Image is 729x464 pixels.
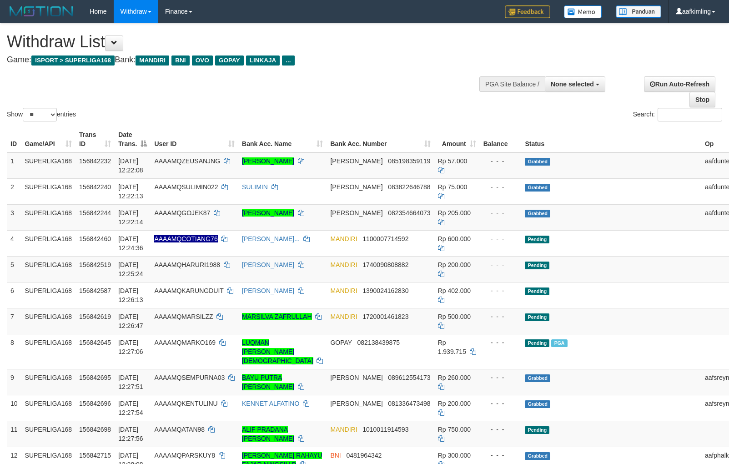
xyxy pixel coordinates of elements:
span: Pending [525,287,549,295]
th: Date Trans.: activate to sort column descending [115,126,151,152]
a: MARSILVA ZAFRULLAH [242,313,312,320]
span: Copy 1390024162830 to clipboard [362,287,408,294]
span: Rp 600.000 [438,235,471,242]
span: GOPAY [215,55,244,66]
span: Copy 089612554173 to clipboard [388,374,430,381]
span: [PERSON_NAME] [330,209,382,217]
span: AAAAMQKARUNGDUIT [154,287,223,294]
span: MANDIRI [330,313,357,320]
span: Rp 750.000 [438,426,471,433]
td: SUPERLIGA168 [21,369,76,395]
span: Grabbed [525,184,550,192]
span: 156842695 [79,374,111,381]
span: [DATE] 12:27:51 [118,374,143,390]
span: 156842240 [79,183,111,191]
td: SUPERLIGA168 [21,395,76,421]
div: - - - [483,312,518,321]
span: Grabbed [525,158,550,166]
td: 2 [7,178,21,204]
span: MANDIRI [330,261,357,268]
span: [PERSON_NAME] [330,374,382,381]
td: SUPERLIGA168 [21,334,76,369]
div: - - - [483,182,518,192]
a: BAYU PUTRA [PERSON_NAME] [242,374,294,390]
td: SUPERLIGA168 [21,282,76,308]
span: Copy 1720001461823 to clipboard [362,313,408,320]
th: User ID: activate to sort column ascending [151,126,238,152]
td: 9 [7,369,21,395]
span: [DATE] 12:27:06 [118,339,143,355]
span: MANDIRI [330,235,357,242]
td: 10 [7,395,21,421]
img: MOTION_logo.png [7,5,76,18]
th: Trans ID: activate to sort column ascending [75,126,115,152]
span: 156842587 [79,287,111,294]
a: [PERSON_NAME] [242,209,294,217]
span: BNI [171,55,189,66]
td: 1 [7,152,21,179]
th: Game/API: activate to sort column ascending [21,126,76,152]
span: 156842519 [79,261,111,268]
span: Copy 1010011914593 to clipboard [362,426,408,433]
span: AAAAMQPARSKUY8 [154,452,215,459]
span: Copy 083822646788 to clipboard [388,183,430,191]
span: Marked by aafchhiseyha [551,339,567,347]
span: Pending [525,426,549,434]
div: PGA Site Balance / [479,76,545,92]
div: - - - [483,399,518,408]
div: - - - [483,156,518,166]
span: Grabbed [525,400,550,408]
span: [PERSON_NAME] [330,183,382,191]
td: SUPERLIGA168 [21,178,76,204]
span: [DATE] 12:27:56 [118,426,143,442]
td: 8 [7,334,21,369]
a: [PERSON_NAME]... [242,235,300,242]
span: MANDIRI [330,287,357,294]
span: Pending [525,236,549,243]
span: [DATE] 12:24:36 [118,235,143,252]
td: SUPERLIGA168 [21,256,76,282]
td: 6 [7,282,21,308]
th: Amount: activate to sort column ascending [434,126,480,152]
a: Stop [689,92,715,107]
th: Status [521,126,701,152]
span: Copy 082138439875 to clipboard [357,339,400,346]
span: 156842696 [79,400,111,407]
div: - - - [483,338,518,347]
span: 156842619 [79,313,111,320]
span: AAAAMQMARKO169 [154,339,216,346]
span: Grabbed [525,452,550,460]
span: Rp 205.000 [438,209,471,217]
div: - - - [483,208,518,217]
img: Button%20Memo.svg [564,5,602,18]
div: - - - [483,451,518,460]
span: [DATE] 12:26:47 [118,313,143,329]
span: [PERSON_NAME] [330,157,382,165]
span: Rp 200.000 [438,400,471,407]
span: Copy 082354664073 to clipboard [388,209,430,217]
th: ID [7,126,21,152]
td: 11 [7,421,21,447]
span: None selected [551,81,594,88]
td: 5 [7,256,21,282]
input: Search: [658,108,722,121]
span: [DATE] 12:27:54 [118,400,143,416]
span: [DATE] 12:26:13 [118,287,143,303]
td: 7 [7,308,21,334]
th: Balance [480,126,522,152]
span: AAAAMQSEMPURNA03 [154,374,225,381]
span: Pending [525,339,549,347]
td: SUPERLIGA168 [21,152,76,179]
span: 156842645 [79,339,111,346]
span: 156842460 [79,235,111,242]
span: AAAAMQZEUSANJNG [154,157,220,165]
span: 156842715 [79,452,111,459]
span: LINKAJA [246,55,280,66]
a: [PERSON_NAME] [242,287,294,294]
span: AAAAMQHARURI1988 [154,261,220,268]
span: MANDIRI [136,55,169,66]
a: [PERSON_NAME] [242,261,294,268]
span: Copy 0481964342 to clipboard [346,452,382,459]
div: - - - [483,234,518,243]
span: Nama rekening ada tanda titik/strip, harap diedit [154,235,217,242]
